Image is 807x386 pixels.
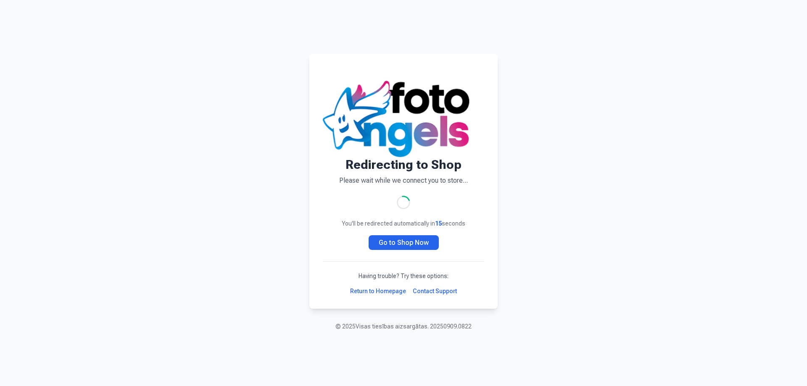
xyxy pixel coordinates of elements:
[335,322,472,331] p: © 2025 Visas tiesības aizsargātas. 20250909.0822
[413,287,457,295] a: Contact Support
[323,176,484,186] p: Please wait while we connect you to store...
[323,157,484,172] h1: Redirecting to Shop
[323,272,484,280] p: Having trouble? Try these options:
[369,235,439,250] a: Go to Shop Now
[323,219,484,228] p: You'll be redirected automatically in seconds
[435,220,442,227] span: 15
[350,287,406,295] a: Return to Homepage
